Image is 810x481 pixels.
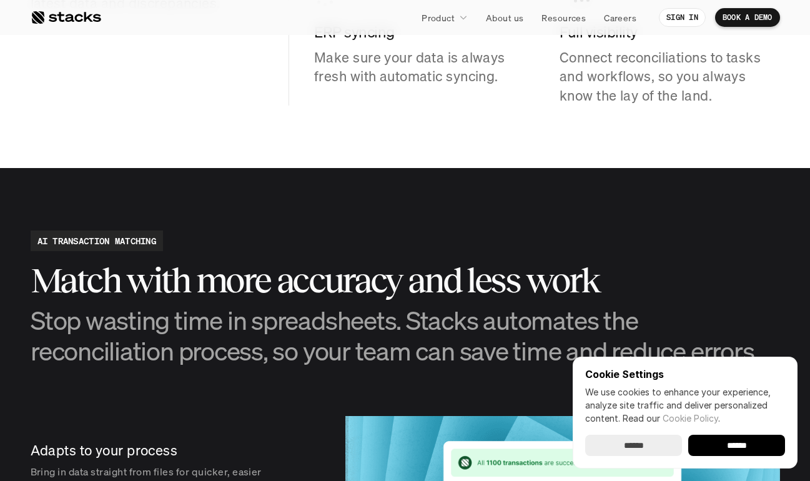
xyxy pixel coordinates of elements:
[31,441,320,460] p: Adapts to your process
[659,8,706,27] a: SIGN IN
[147,238,202,247] a: Privacy Policy
[585,369,785,379] p: Cookie Settings
[585,385,785,425] p: We use cookies to enhance your experience, analyze site traffic and deliver personalized content.
[663,413,718,424] a: Cookie Policy
[534,6,593,29] a: Resources
[623,413,720,424] span: Read our .
[666,13,698,22] p: SIGN IN
[31,305,780,366] h3: Stop wasting time in spreadsheets. Stacks automates the reconciliation process, so your team can ...
[31,261,780,300] h2: Match with more accuracy and less work
[560,48,780,106] p: Connect reconciliations to tasks and workflows, so you always know the lay of the land.
[541,11,586,24] p: Resources
[596,6,644,29] a: Careers
[604,11,636,24] p: Careers
[37,234,156,247] h2: AI TRANSACTION MATCHING
[478,6,531,29] a: About us
[715,8,780,27] a: BOOK A DEMO
[723,13,773,22] p: BOOK A DEMO
[422,11,455,24] p: Product
[314,48,535,87] p: Make sure your data is always fresh with automatic syncing.
[486,11,523,24] p: About us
